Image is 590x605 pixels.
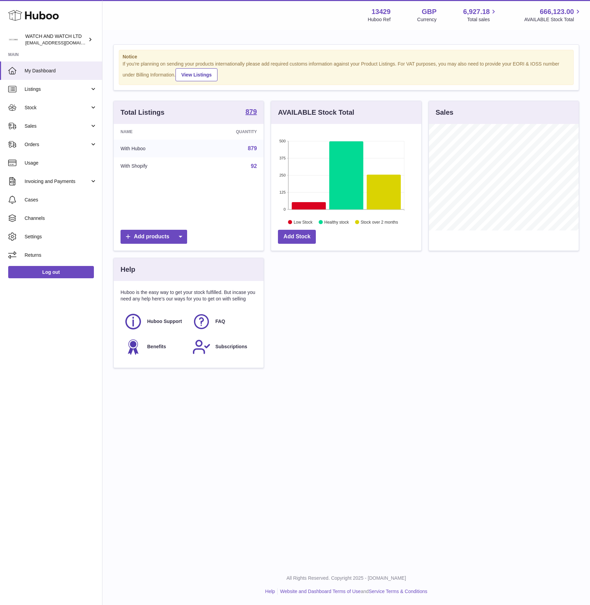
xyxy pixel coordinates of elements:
[25,197,97,203] span: Cases
[463,7,490,16] span: 6,927.18
[121,108,165,117] h3: Total Listings
[279,156,285,160] text: 375
[245,108,257,116] a: 879
[25,252,97,258] span: Returns
[467,16,497,23] span: Total sales
[108,575,585,581] p: All Rights Reserved. Copyright 2025 - [DOMAIN_NAME]
[248,145,257,151] a: 879
[279,173,285,177] text: 250
[114,157,195,175] td: With Shopify
[25,160,97,166] span: Usage
[25,40,100,45] span: [EMAIL_ADDRESS][DOMAIN_NAME]
[278,588,427,595] li: and
[8,266,94,278] a: Log out
[121,289,257,302] p: Huboo is the easy way to get your stock fulfilled. But incase you need any help here's our ways f...
[8,34,18,45] img: baris@watchandwatch.co.uk
[114,124,195,140] th: Name
[124,338,185,356] a: Benefits
[114,140,195,157] td: With Huboo
[279,139,285,143] text: 500
[278,230,316,244] a: Add Stock
[215,343,247,350] span: Subscriptions
[25,33,87,46] div: WATCH AND WATCH LTD
[215,318,225,325] span: FAQ
[147,318,182,325] span: Huboo Support
[284,207,286,211] text: 0
[123,54,570,60] strong: Notice
[417,16,437,23] div: Currency
[147,343,166,350] span: Benefits
[524,16,582,23] span: AVAILABLE Stock Total
[175,68,217,81] a: View Listings
[369,589,427,594] a: Service Terms & Conditions
[121,265,135,274] h3: Help
[280,589,361,594] a: Website and Dashboard Terms of Use
[324,220,349,224] text: Healthy stock
[436,108,453,117] h3: Sales
[121,230,187,244] a: Add products
[294,220,313,224] text: Low Stock
[25,68,97,74] span: My Dashboard
[25,104,90,111] span: Stock
[278,108,354,117] h3: AVAILABLE Stock Total
[25,141,90,148] span: Orders
[25,123,90,129] span: Sales
[123,61,570,81] div: If you're planning on sending your products internationally please add required customs informati...
[463,7,498,23] a: 6,927.18 Total sales
[25,215,97,222] span: Channels
[25,178,90,185] span: Invoicing and Payments
[422,7,436,16] strong: GBP
[192,312,254,331] a: FAQ
[368,16,391,23] div: Huboo Ref
[124,312,185,331] a: Huboo Support
[361,220,398,224] text: Stock over 2 months
[245,108,257,115] strong: 879
[371,7,391,16] strong: 13429
[540,7,574,16] span: 666,123.00
[265,589,275,594] a: Help
[25,86,90,93] span: Listings
[524,7,582,23] a: 666,123.00 AVAILABLE Stock Total
[195,124,264,140] th: Quantity
[251,163,257,169] a: 92
[192,338,254,356] a: Subscriptions
[25,234,97,240] span: Settings
[279,190,285,194] text: 125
